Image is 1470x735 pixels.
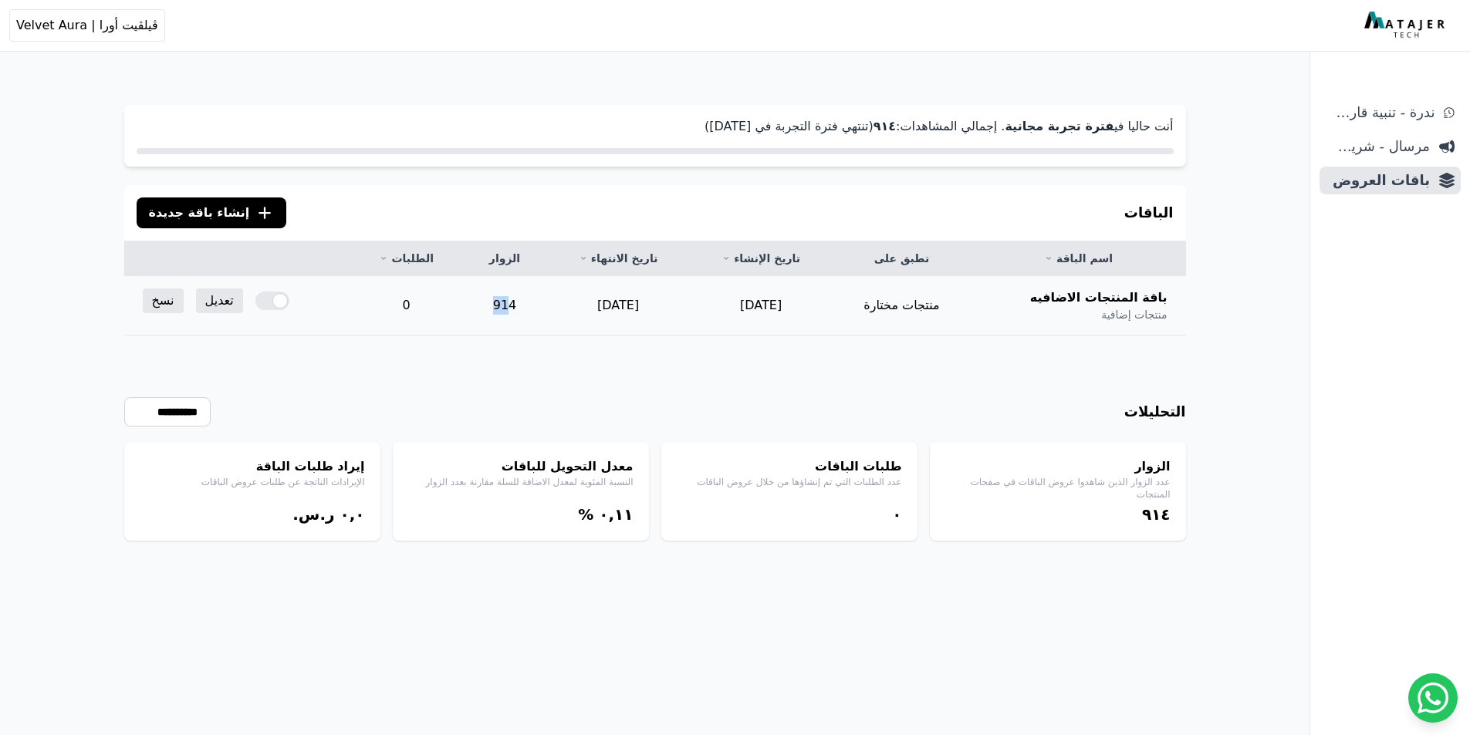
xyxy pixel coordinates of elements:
[463,241,547,276] th: الزوار
[1326,170,1430,191] span: باقات العروض
[945,476,1171,501] p: عدد الزوار الذين شاهدوا عروض الباقات في صفحات المنتجات
[1124,401,1186,423] h3: التحليلات
[140,457,365,476] h4: إيراد طلبات الباقة
[1326,136,1430,157] span: مرسال - شريط دعاية
[1030,288,1168,307] span: باقة المنتجات الاضافيه
[832,276,971,335] td: منتجات مختارة
[196,288,243,313] a: تعديل
[945,457,1171,476] h4: الزوار
[143,288,184,313] a: نسخ
[599,505,633,524] bdi: ۰,١١
[1005,119,1113,133] strong: فترة تجربة مجانية
[340,505,364,524] bdi: ۰,۰
[708,251,814,266] a: تاريخ الإنشاء
[990,251,1168,266] a: اسم الباقة
[677,457,902,476] h4: طلبات الباقات
[578,505,593,524] span: %
[140,476,365,488] p: الإيرادات الناتجة عن طلبات عروض الباقات
[1124,202,1174,224] h3: الباقات
[9,9,165,42] button: ڤيلڤيت أورا | Velvet Aura
[137,197,287,228] button: إنشاء باقة جديدة
[463,276,547,335] td: 914
[369,251,444,266] a: الطلبات
[149,204,250,222] span: إنشاء باقة جديدة
[874,119,896,133] strong: ٩١٤
[137,117,1174,136] p: أنت حاليا في . إجمالي المشاهدات: (تنتهي فترة التجربة في [DATE])
[1101,307,1167,322] span: منتجات إضافية
[16,16,158,35] span: ڤيلڤيت أورا | Velvet Aura
[1326,102,1435,123] span: ندرة - تنبية قارب علي النفاذ
[677,476,902,488] p: عدد الطلبات التي تم إنشاؤها من خلال عروض الباقات
[945,504,1171,525] div: ٩١٤
[292,505,334,524] span: ر.س.
[832,241,971,276] th: تطبق على
[690,276,833,335] td: [DATE]
[408,476,634,488] p: النسبة المئوية لمعدل الاضافة للسلة مقارنة بعدد الزوار
[546,276,689,335] td: [DATE]
[1364,12,1448,39] img: MatajerTech Logo
[408,457,634,476] h4: معدل التحويل للباقات
[565,251,671,266] a: تاريخ الانتهاء
[350,276,463,335] td: 0
[677,504,902,525] div: ۰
